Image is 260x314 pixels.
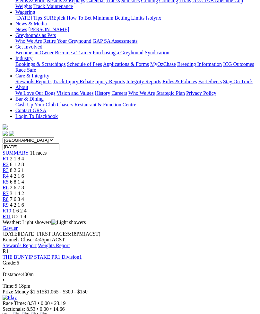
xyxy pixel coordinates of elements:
a: Race Safe [15,67,36,73]
span: 7 6 3 4 [10,196,24,202]
a: How To Bet [67,15,92,21]
span: Sectionals: [3,306,25,312]
a: Careers [111,90,127,96]
a: R7 [3,191,9,196]
a: Fact Sheets [198,79,222,84]
span: R8 [3,196,9,202]
span: Grade: [3,260,17,265]
a: Weights [15,4,32,9]
a: Vision and Values [56,90,93,96]
div: 5:18pm [3,283,257,289]
div: 400m [3,272,257,277]
a: Care & Integrity [15,73,49,78]
a: Weights Report [38,243,70,248]
span: $1,065 - $300 - $150 [44,289,88,294]
span: Distance: [3,272,22,277]
a: Stewards Reports [15,79,51,84]
img: twitter.svg [9,131,14,136]
a: R2 [3,162,9,167]
div: Kennels Close: 4:45pm ACST [3,237,257,243]
span: 11 races [30,150,47,156]
a: [DATE] Tips [15,15,42,21]
a: Strategic Plan [156,90,185,96]
div: News & Media [15,27,257,32]
a: R4 [3,173,9,179]
a: SUREpick [43,15,65,21]
div: Bar & Dining [15,102,257,108]
span: 6 8 1 4 [10,179,24,184]
a: Become an Owner [15,50,54,55]
span: 4 2 1 6 [10,202,24,208]
div: Prize Money $1,515 [3,289,257,295]
span: FIRST RACE: [37,231,67,237]
a: R1 [3,156,9,161]
a: History [95,90,110,96]
span: • [38,301,39,306]
div: Industry [15,61,257,73]
a: Stewards Report [3,243,37,248]
span: [DATE] [3,231,36,237]
a: SUMMARY [3,150,29,156]
span: 3 1 4 2 [10,191,24,196]
a: Who We Are [128,90,155,96]
a: About [15,85,28,90]
span: 5:18PM(ACST) [37,231,100,237]
a: Industry [15,56,32,61]
a: Track Maintenance [33,4,73,9]
span: 1 6 2 4 [13,208,27,213]
a: Purchasing a Greyhound [93,50,143,55]
a: GAP SA Assessments [93,38,138,44]
span: • [3,277,4,283]
span: 2 6 7 8 [10,185,24,190]
a: Syndication [145,50,169,55]
a: R5 [3,179,9,184]
div: Wagering [15,15,257,21]
a: R11 [3,214,11,219]
a: Bar & Dining [15,96,44,102]
a: Rules & Policies [162,79,197,84]
a: Stay On Track [223,79,253,84]
a: R6 [3,185,9,190]
a: Chasers Restaurant & Function Centre [57,102,136,107]
a: Bookings & Scratchings [15,61,65,67]
a: Integrity Reports [126,79,161,84]
a: Contact GRSA [15,108,46,113]
span: • [51,301,53,306]
span: 8 2 1 4 [12,214,26,219]
a: THE BUNYIP STAKE PR1 Division1 [3,254,82,260]
span: • [3,266,4,271]
a: Applications & Forms [103,61,149,67]
a: R3 [3,167,9,173]
a: Retire Your Greyhound [43,38,91,44]
span: 23.19 [54,301,66,306]
div: 6 [3,260,257,266]
a: Minimum Betting Limits [93,15,144,21]
a: Wagering [15,9,35,15]
span: Time: [3,283,15,289]
a: Track Injury Rebate [53,79,94,84]
div: Greyhounds as Pets [15,38,257,44]
div: Get Involved [15,50,257,56]
a: ICG Outcomes [223,61,254,67]
span: • [50,306,52,312]
a: Gawler [3,225,18,231]
input: Select date [3,143,59,150]
img: Light showers [51,220,86,225]
a: News & Media [15,21,47,26]
span: 8.53 [26,306,35,312]
img: logo-grsa-white.png [3,124,8,130]
a: Breeding Information [177,61,222,67]
a: Greyhounds as Pets [15,32,56,38]
span: 8 2 6 1 [10,167,24,173]
a: Isolynx [146,15,161,21]
a: We Love Our Dogs [15,90,55,96]
span: R1 [3,248,9,254]
span: 6 1 2 8 [10,162,24,167]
